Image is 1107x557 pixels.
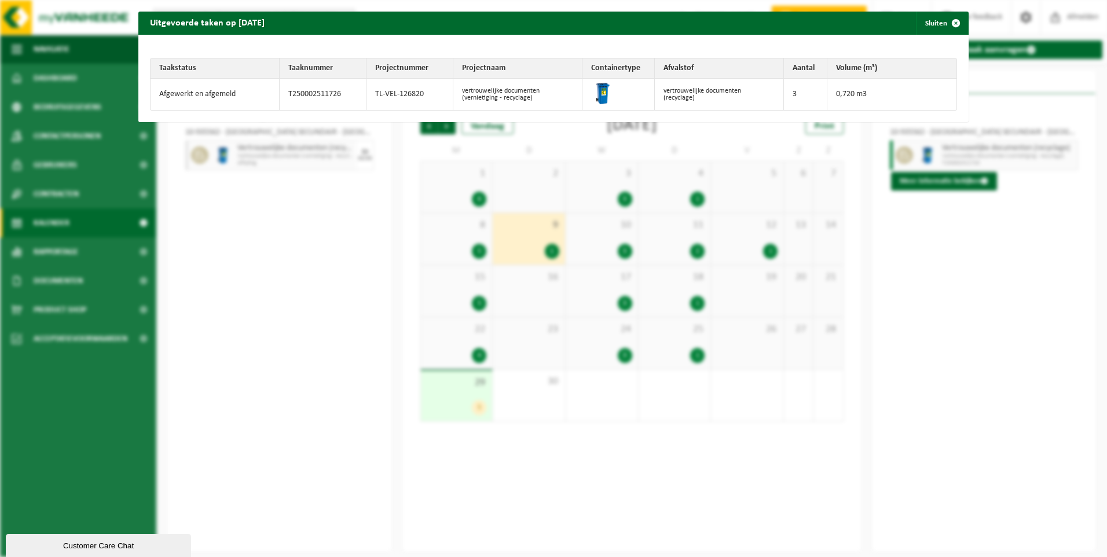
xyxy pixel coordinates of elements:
th: Containertype [582,58,655,79]
button: Sluiten [916,12,967,35]
iframe: chat widget [6,532,193,557]
th: Volume (m³) [827,58,956,79]
td: Afgewerkt en afgemeld [151,79,280,110]
th: Afvalstof [655,58,784,79]
td: vertrouwelijke documenten (vernietiging - recyclage) [453,79,582,110]
th: Projectnummer [366,58,453,79]
td: TL-VEL-126820 [366,79,453,110]
th: Taaknummer [280,58,366,79]
th: Projectnaam [453,58,582,79]
td: vertrouwelijke documenten (recyclage) [655,79,784,110]
th: Aantal [784,58,827,79]
h2: Uitgevoerde taken op [DATE] [138,12,276,34]
img: WB-0240-HPE-BE-09 [591,82,614,105]
td: 3 [784,79,827,110]
th: Taakstatus [151,58,280,79]
td: T250002511726 [280,79,366,110]
td: 0,720 m3 [827,79,956,110]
